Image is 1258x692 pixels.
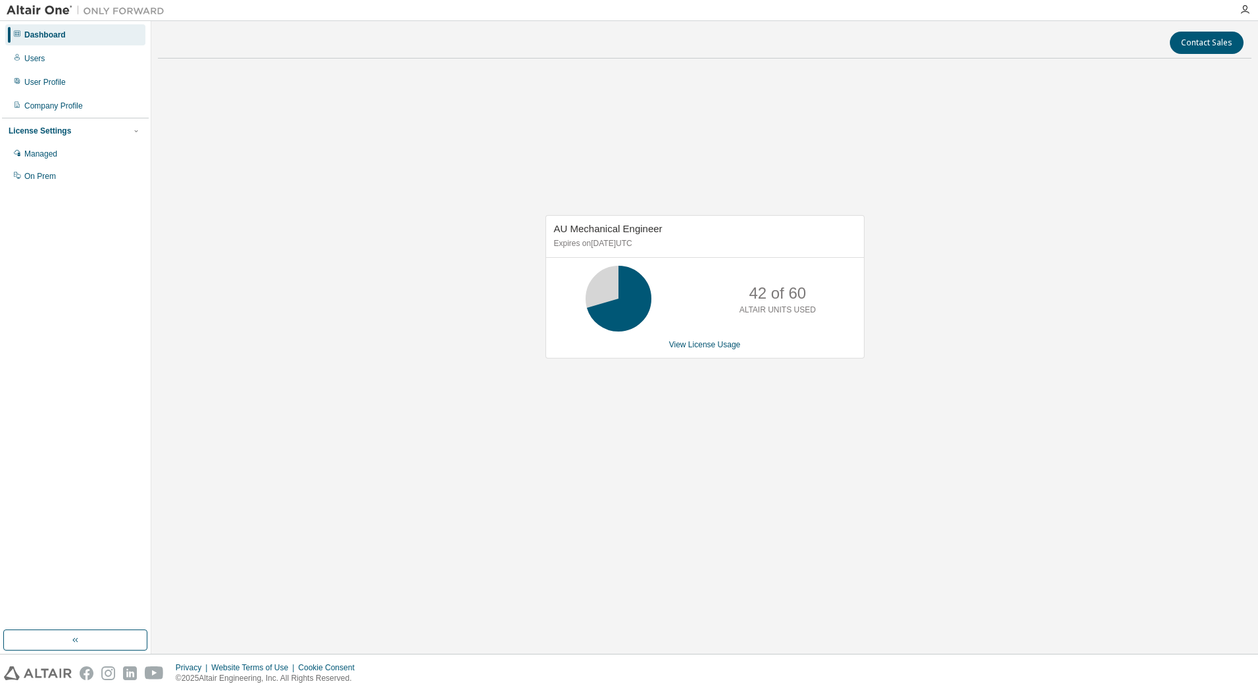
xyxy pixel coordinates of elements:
[24,149,57,159] div: Managed
[145,666,164,680] img: youtube.svg
[298,662,362,673] div: Cookie Consent
[176,673,363,684] p: © 2025 Altair Engineering, Inc. All Rights Reserved.
[176,662,211,673] div: Privacy
[211,662,298,673] div: Website Terms of Use
[4,666,72,680] img: altair_logo.svg
[9,126,71,136] div: License Settings
[669,340,741,349] a: View License Usage
[749,282,806,305] p: 42 of 60
[123,666,137,680] img: linkedin.svg
[101,666,115,680] img: instagram.svg
[24,53,45,64] div: Users
[24,101,83,111] div: Company Profile
[24,77,66,87] div: User Profile
[7,4,171,17] img: Altair One
[740,305,816,316] p: ALTAIR UNITS USED
[554,223,663,234] span: AU Mechanical Engineer
[24,30,66,40] div: Dashboard
[24,171,56,182] div: On Prem
[1170,32,1244,54] button: Contact Sales
[554,238,853,249] p: Expires on [DATE] UTC
[80,666,93,680] img: facebook.svg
